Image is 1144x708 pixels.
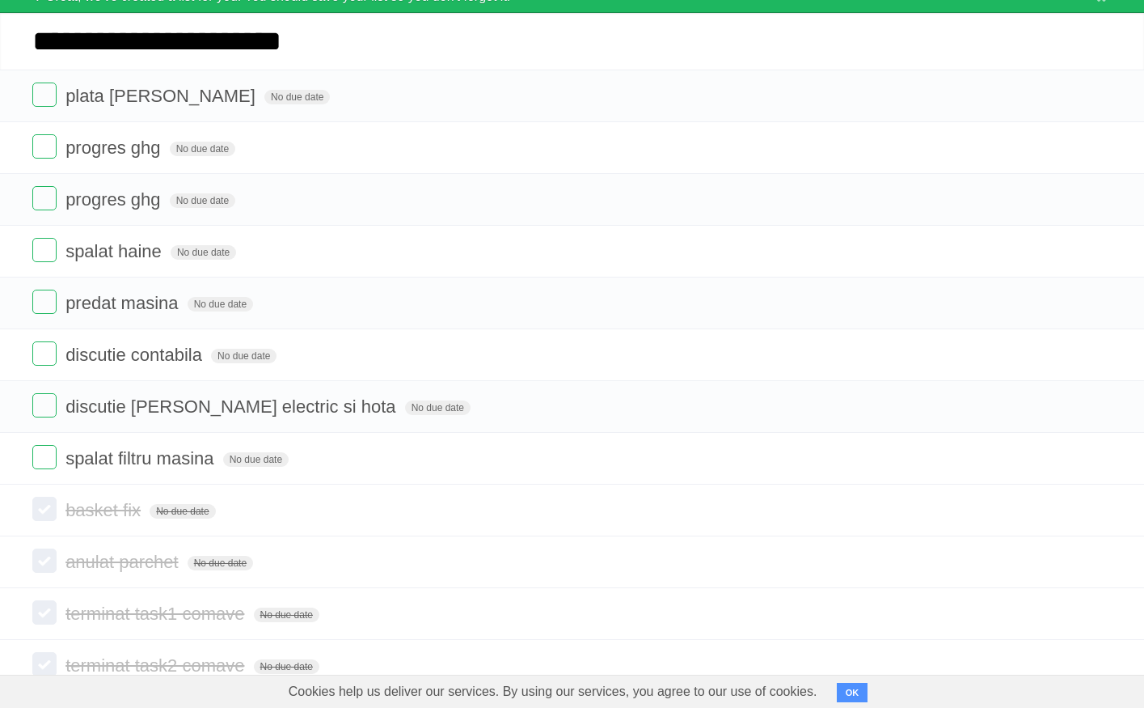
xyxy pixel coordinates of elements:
span: No due date [223,452,289,467]
label: Done [32,393,57,418]
span: No due date [171,245,236,260]
label: Done [32,134,57,159]
span: basket fix [65,500,145,520]
span: progres ghg [65,138,164,158]
span: predat masina [65,293,182,313]
span: terminat task2 comave [65,655,248,676]
label: Done [32,652,57,676]
span: progres ghg [65,189,164,210]
span: No due date [188,297,253,312]
span: terminat task1 comave [65,604,248,624]
span: discutie [PERSON_NAME] electric si hota [65,396,399,417]
label: Done [32,445,57,469]
span: No due date [211,349,277,363]
span: spalat haine [65,241,166,261]
span: No due date [405,401,471,415]
span: plata [PERSON_NAME] [65,86,260,106]
label: Done [32,290,57,314]
span: No due date [254,608,319,622]
span: No due date [170,142,235,156]
span: spalat filtru masina [65,448,217,468]
label: Done [32,341,57,366]
label: Done [32,549,57,573]
span: anulat parchet [65,552,182,572]
button: OK [837,683,868,702]
label: Done [32,497,57,521]
label: Done [32,83,57,107]
label: Done [32,600,57,625]
span: No due date [188,556,253,570]
label: Done [32,238,57,262]
span: Cookies help us deliver our services. By using our services, you agree to our use of cookies. [272,676,834,708]
span: No due date [170,193,235,208]
span: No due date [264,90,330,104]
span: No due date [254,659,319,674]
span: No due date [150,504,215,519]
label: Done [32,186,57,210]
span: discutie contabila [65,345,206,365]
